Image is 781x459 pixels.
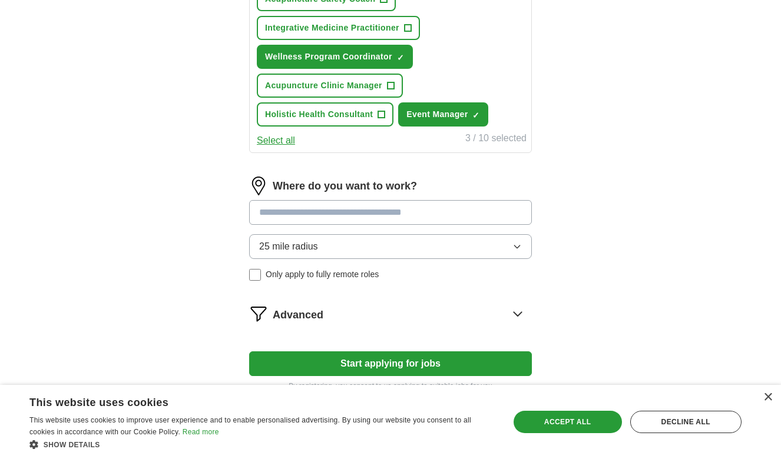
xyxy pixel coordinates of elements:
input: Only apply to fully remote roles [249,269,261,281]
span: Show details [44,441,100,449]
button: Integrative Medicine Practitioner [257,16,420,40]
a: Read more, opens a new window [183,428,219,436]
div: Decline all [630,411,742,433]
img: location.png [249,177,268,195]
div: 3 / 10 selected [465,131,527,148]
span: Advanced [273,307,323,323]
div: Show details [29,438,495,450]
div: Accept all [514,411,622,433]
span: Integrative Medicine Practitioner [265,22,399,34]
button: Wellness Program Coordinator✓ [257,45,413,69]
div: Close [763,393,772,402]
span: This website uses cookies to improve user experience and to enable personalised advertising. By u... [29,416,471,436]
button: 25 mile radius [249,234,532,259]
p: By registering, you consent to us applying to suitable jobs for you [249,381,532,391]
span: Wellness Program Coordinator [265,51,392,63]
img: filter [249,304,268,323]
span: Holistic Health Consultant [265,108,373,121]
button: Acupuncture Clinic Manager [257,74,403,98]
span: 25 mile radius [259,240,318,254]
button: Event Manager✓ [398,102,488,127]
button: Start applying for jobs [249,351,532,376]
span: Event Manager [406,108,468,121]
span: Only apply to fully remote roles [266,268,379,281]
button: Holistic Health Consultant [257,102,393,127]
span: Acupuncture Clinic Manager [265,79,382,92]
span: ✓ [472,111,479,120]
span: ✓ [397,53,404,62]
div: This website uses cookies [29,392,465,410]
label: Where do you want to work? [273,178,417,194]
button: Select all [257,134,295,148]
